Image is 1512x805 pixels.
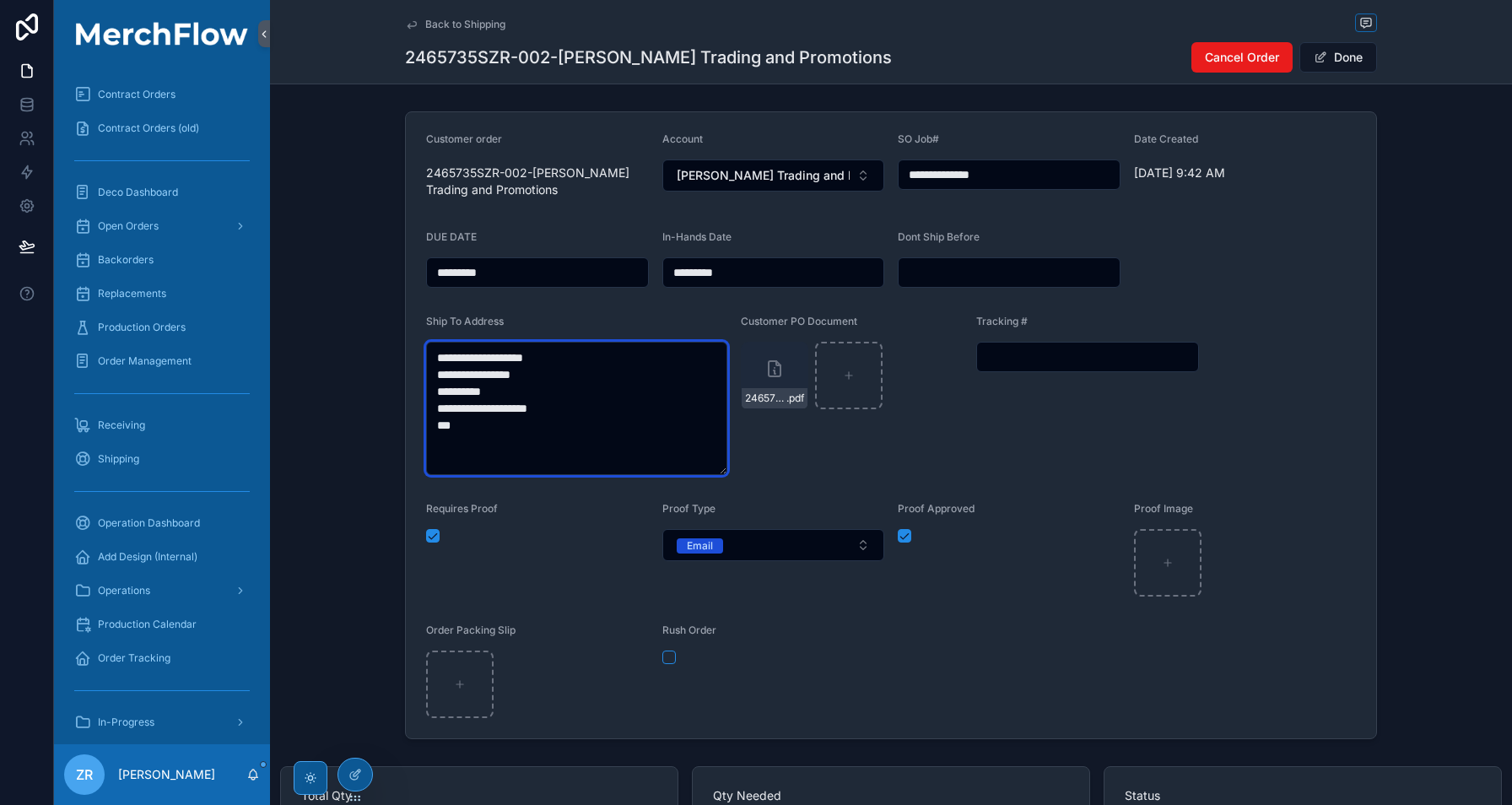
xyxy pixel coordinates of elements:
span: Add Design (Internal) [98,550,197,564]
button: Cancel Order [1191,42,1293,73]
span: Ship To Address [426,315,504,327]
span: Customer order [426,132,502,145]
span: .pdf [786,392,804,405]
span: Deco Dashboard [98,186,178,199]
a: Operation Dashboard [64,508,260,538]
div: scrollable content [54,68,270,744]
span: Account [662,132,703,145]
a: Order Management [64,346,260,376]
span: Receiving [98,419,145,432]
span: Back to Shipping [425,18,505,31]
span: Operation Dashboard [98,516,200,530]
span: Production Calendar [98,618,197,631]
div: Email [687,538,713,554]
a: Backorders [64,245,260,275]
a: Open Orders [64,211,260,241]
span: 2465735SZR-002-[PERSON_NAME] Trading and Promotions [426,165,649,198]
a: Receiving [64,410,260,440]
span: Proof Type [662,502,715,515]
button: Select Button [662,159,885,192]
span: Date Created [1134,132,1198,145]
a: Back to Shipping [405,18,505,31]
span: SO Job# [898,132,939,145]
span: Shipping [98,452,139,466]
a: Contract Orders [64,79,260,110]
span: 2465735SZR-002 [745,392,786,405]
span: Backorders [98,253,154,267]
span: Status [1125,787,1481,804]
span: Requires Proof [426,502,498,515]
button: Select Button [662,529,885,561]
span: Proof Image [1134,502,1193,515]
a: Operations [64,575,260,606]
span: Order Management [98,354,192,368]
span: Contract Orders [98,88,175,101]
span: Cancel Order [1205,49,1279,66]
span: Qty Needed [713,787,1069,804]
span: Order Packing Slip [426,624,516,636]
span: Total Qty [301,787,657,804]
h1: 2465735SZR-002-[PERSON_NAME] Trading and Promotions [405,46,892,69]
a: In-Progress [64,707,260,737]
span: Dont Ship Before [898,230,980,243]
span: Tracking # [976,315,1028,327]
a: Order Tracking [64,643,260,673]
span: Open Orders [98,219,159,233]
a: Add Design (Internal) [64,542,260,572]
span: Contract Orders (old) [98,122,199,135]
span: [PERSON_NAME] Trading and Promotions [677,167,850,184]
a: Production Calendar [64,609,260,640]
span: Operations [98,584,150,597]
span: ZR [76,764,93,785]
span: In-Hands Date [662,230,732,243]
a: Shipping [64,444,260,474]
span: Rush Order [662,624,716,636]
span: In-Progress [98,716,154,729]
a: Production Orders [64,312,260,343]
span: Production Orders [98,321,186,334]
button: Done [1299,42,1377,73]
span: DUE DATE [426,230,477,243]
p: [PERSON_NAME] [118,766,215,783]
span: Proof Approved [898,502,975,515]
a: Contract Orders (old) [64,113,260,143]
span: Customer PO Document [741,315,857,327]
span: Order Tracking [98,651,170,665]
a: Deco Dashboard [64,177,260,208]
span: [DATE] 9:42 AM [1134,165,1357,181]
img: App logo [64,22,260,46]
span: Replacements [98,287,166,300]
a: Replacements [64,278,260,309]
